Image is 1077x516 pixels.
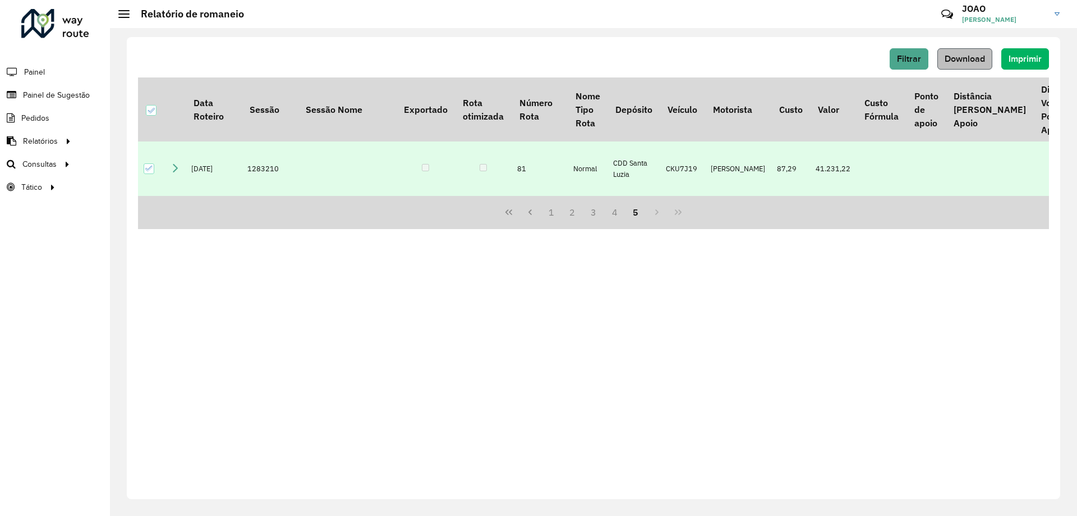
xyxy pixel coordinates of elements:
span: [PERSON_NAME] [962,15,1046,25]
td: 1283210 [242,141,298,196]
button: 2 [561,202,583,223]
button: Imprimir [1001,48,1049,70]
td: [PERSON_NAME] [705,141,771,196]
th: Sessão Nome [298,77,396,141]
td: 87,29 [771,141,810,196]
td: 41.231,22 [810,141,857,196]
th: Sessão [242,77,298,141]
td: CKU7J19 [660,141,705,196]
button: 1 [541,202,562,223]
span: Download [945,54,985,63]
th: Custo Fórmula [857,77,906,141]
button: Filtrar [890,48,928,70]
th: Custo [771,77,810,141]
th: Exportado [396,77,455,141]
span: Tático [21,181,42,193]
td: Normal [568,141,607,196]
td: 81 [512,141,568,196]
a: Contato Rápido [935,2,959,26]
td: [DATE] [186,141,242,196]
th: Veículo [660,77,705,141]
td: CDD Santa Luzia [607,141,660,196]
h2: Relatório de romaneio [130,8,244,20]
th: Distância [PERSON_NAME] Apoio [946,77,1033,141]
th: Nome Tipo Rota [568,77,607,141]
span: Filtrar [897,54,921,63]
button: 5 [625,202,647,223]
span: Relatórios [23,135,58,147]
span: Painel [24,66,45,78]
span: Consultas [22,158,57,170]
th: Ponto de apoio [906,77,946,141]
button: First Page [498,202,519,223]
span: Imprimir [1009,54,1042,63]
button: Download [937,48,992,70]
th: Rota otimizada [455,77,511,141]
th: Valor [810,77,857,141]
th: Data Roteiro [186,77,242,141]
span: Pedidos [21,112,49,124]
span: Painel de Sugestão [23,89,90,101]
h3: JOAO [962,3,1046,14]
th: Número Rota [512,77,568,141]
th: Motorista [705,77,771,141]
button: Previous Page [519,202,541,223]
button: 3 [583,202,604,223]
button: 4 [604,202,625,223]
th: Depósito [607,77,660,141]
